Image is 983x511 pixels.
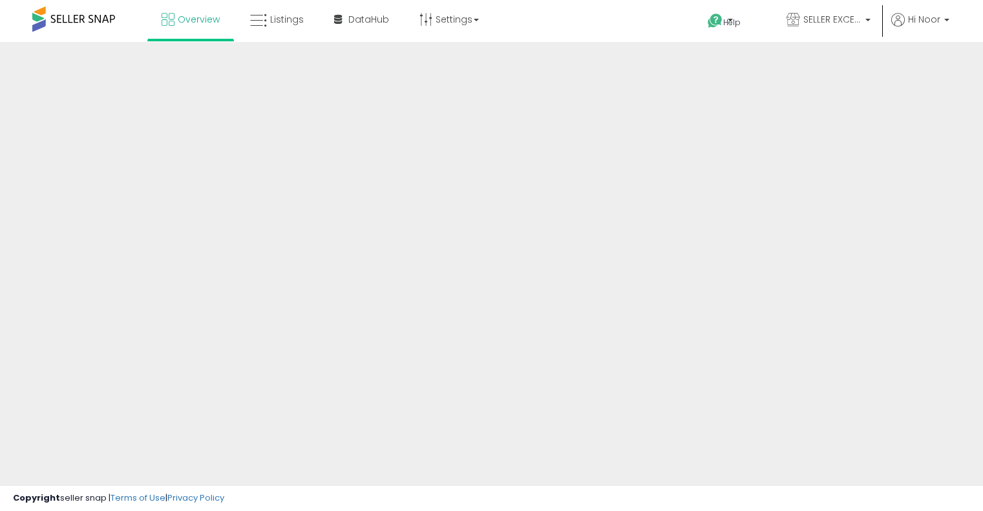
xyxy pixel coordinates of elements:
[348,13,389,26] span: DataHub
[803,13,861,26] span: SELLER EXCELLENCE
[111,492,165,504] a: Terms of Use
[723,17,741,28] span: Help
[13,492,60,504] strong: Copyright
[908,13,940,26] span: Hi Noor
[167,492,224,504] a: Privacy Policy
[891,13,949,42] a: Hi Noor
[178,13,220,26] span: Overview
[697,3,766,42] a: Help
[707,13,723,29] i: Get Help
[270,13,304,26] span: Listings
[13,492,224,505] div: seller snap | |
